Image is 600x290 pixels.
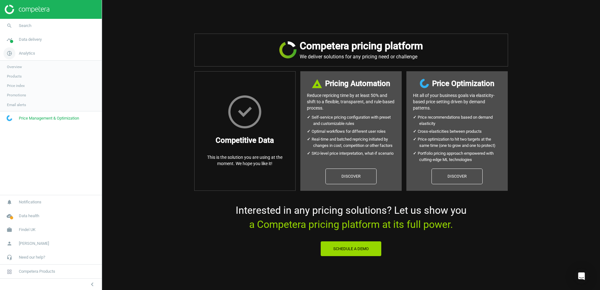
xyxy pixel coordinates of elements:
li: Price optimization to hit two targets at the same time (one to grow and one to protect) [419,136,501,149]
span: Competera Products [19,269,55,274]
h3: Price Optimization [432,78,494,89]
div: Open Intercom Messenger [574,269,589,284]
span: Need our help? [19,255,45,260]
img: ajHJNr6hYgQAAAAASUVORK5CYII= [5,5,49,14]
i: person [3,238,15,250]
i: work [3,224,15,236]
span: Products [7,74,22,79]
a: Discover [325,169,377,184]
li: SKU-level price interpretation, what-if scenario [313,150,395,157]
img: wGWNvw8QSZomAAAAABJRU5ErkJggg== [420,79,429,88]
button: Schedule a Demo [320,241,382,257]
img: DI+PfHAOTJwAAAAASUVORK5CYII= [312,79,322,88]
i: chevron_left [88,281,96,288]
img: JRVR7TKHubxRX4WiWFsHXLVQu3oYgKr0EdU6k5jjvBYYAAAAAElFTkSuQmCC [279,41,297,58]
span: Price Management & Optimization [19,115,79,121]
i: pie_chart_outlined [3,47,15,59]
h3: Competitive Data [216,135,274,146]
h3: Pricing Automation [325,78,390,89]
i: headset_mic [3,251,15,263]
img: HxscrLsMTvcLXxPnqlhRQhRi+upeiQYiT7g7j1jdpu6T9n6zgWWHzG7gAAAABJRU5ErkJggg== [228,95,261,128]
li: Cross-elasticities between products [419,128,501,135]
span: Data health [19,213,39,219]
img: wGWNvw8QSZomAAAAABJRU5ErkJggg== [7,115,12,121]
span: Price index [7,83,25,88]
i: notifications [3,196,15,208]
h2: Competera pricing platform [300,40,423,52]
span: Search [19,23,31,29]
span: Email alerts [7,102,26,107]
p: Reduce repricing time by at least 50% and shift to a flexible, transparent, and rule-based process. [307,92,395,111]
button: chevron_left [84,280,100,288]
i: cloud_done [3,210,15,222]
li: Real-time and batched repricing initiated by changes in cost, competition or other factors [313,136,395,149]
p: We deliver solutions for any pricing need or challenge [300,54,423,60]
span: Promotions [7,93,26,98]
i: timeline [3,34,15,46]
li: Price recommendations based on demand elasticity [419,114,501,127]
a: Discover [431,169,483,184]
span: Overview [7,64,22,69]
span: Findel UK [19,227,35,233]
li: Optimal workflows for different user roles [313,128,395,135]
p: This is the solution you are using at the moment. We hope you like it! [201,154,289,167]
p: Hit all of your business goals via elasticity- based price setting driven by demand patterns. [413,92,501,111]
p: Interested in any pricing solutions? Let us show you [194,203,508,232]
span: a Competera pricing platform at its full power. [249,218,453,230]
span: Analytics [19,51,35,56]
span: Notifications [19,199,41,205]
li: Self-service pricing configuration with preset and customizable rules [313,114,395,127]
li: Portfolio pricing approach empowered with cutting-edge ML technologies [419,150,501,163]
span: Data delivery [19,37,42,42]
i: search [3,20,15,32]
span: [PERSON_NAME] [19,241,49,246]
